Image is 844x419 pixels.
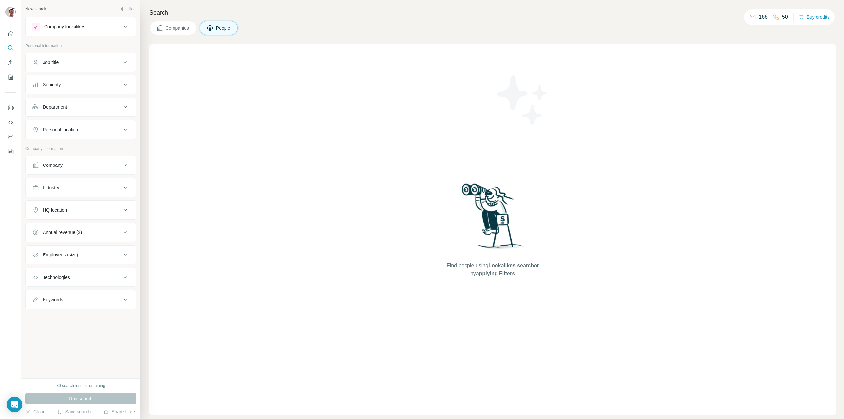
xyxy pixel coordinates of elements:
[26,292,136,308] button: Keywords
[26,54,136,70] button: Job title
[25,43,136,49] p: Personal information
[26,157,136,173] button: Company
[26,247,136,263] button: Employees (size)
[459,182,527,255] img: Surfe Illustration - Woman searching with binoculars
[43,126,78,133] div: Personal location
[5,42,16,54] button: Search
[5,28,16,40] button: Quick start
[25,408,44,415] button: Clear
[166,25,190,31] span: Companies
[26,19,136,35] button: Company lookalikes
[476,271,515,276] span: applying Filters
[26,269,136,285] button: Technologies
[43,59,59,66] div: Job title
[440,262,545,278] span: Find people using or by
[43,104,67,110] div: Department
[5,102,16,114] button: Use Surfe on LinkedIn
[43,81,61,88] div: Seniority
[25,6,46,12] div: New search
[26,180,136,195] button: Industry
[43,252,78,258] div: Employees (size)
[26,202,136,218] button: HQ location
[26,99,136,115] button: Department
[57,408,91,415] button: Save search
[43,274,70,281] div: Technologies
[5,7,16,17] img: Avatar
[26,77,136,93] button: Seniority
[216,25,231,31] span: People
[56,383,105,389] div: 80 search results remaining
[488,263,534,268] span: Lookalikes search
[43,296,63,303] div: Keywords
[5,71,16,83] button: My lists
[44,23,85,30] div: Company lookalikes
[26,224,136,240] button: Annual revenue ($)
[782,13,788,21] p: 50
[5,145,16,157] button: Feedback
[43,229,82,236] div: Annual revenue ($)
[26,122,136,137] button: Personal location
[5,131,16,143] button: Dashboard
[25,146,136,152] p: Company information
[799,13,829,22] button: Buy credits
[5,116,16,128] button: Use Surfe API
[43,184,59,191] div: Industry
[759,13,768,21] p: 166
[115,4,140,14] button: Hide
[7,397,22,412] div: Open Intercom Messenger
[43,162,63,168] div: Company
[5,57,16,69] button: Enrich CSV
[149,8,836,17] h4: Search
[493,71,552,130] img: Surfe Illustration - Stars
[43,207,67,213] div: HQ location
[104,408,136,415] button: Share filters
